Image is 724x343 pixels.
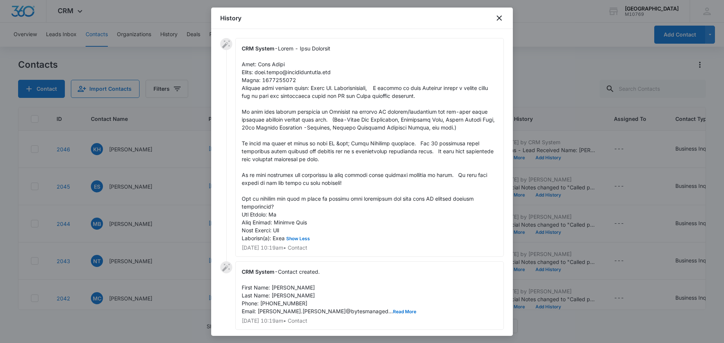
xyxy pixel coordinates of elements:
h1: History [220,14,241,23]
span: CRM System [242,45,275,52]
span: CRM System [242,268,275,275]
p: [DATE] 10:19am • Contact [242,318,497,323]
p: [DATE] 10:19am • Contact [242,245,497,250]
button: close [495,14,504,23]
div: - [235,38,504,257]
button: Read More [393,309,416,314]
button: Show Less [285,236,311,241]
div: - [235,261,504,330]
span: Lorem - Ipsu Dolorsit Amet: Cons Adipi Elits: doei.tempo@incididuntutla.etd Magna: 1677255072 Ali... [242,45,496,241]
